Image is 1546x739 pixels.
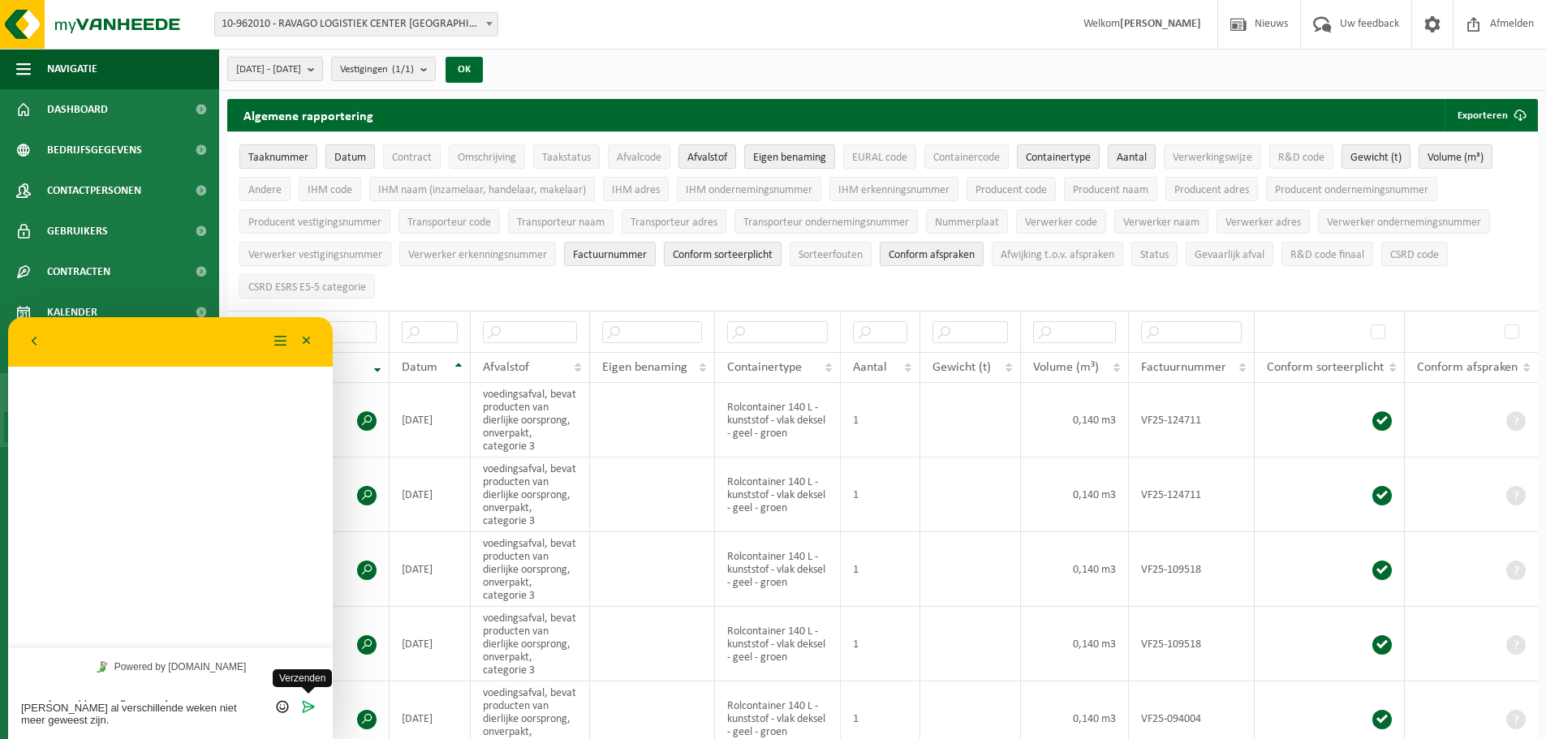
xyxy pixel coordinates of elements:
[602,361,687,374] span: Eigen benaming
[1278,152,1324,164] span: R&D code
[1186,242,1273,266] button: Gevaarlijk afval : Activate to sort
[1120,18,1201,30] strong: [PERSON_NAME]
[933,152,1000,164] span: Containercode
[734,209,918,234] button: Transporteur ondernemingsnummerTransporteur ondernemingsnummer : Activate to sort
[1114,209,1208,234] button: Verwerker naamVerwerker naam: Activate to sort
[390,607,471,681] td: [DATE]
[677,177,821,201] button: IHM ondernemingsnummerIHM ondernemingsnummer: Activate to sort
[4,412,215,443] a: In lijstvorm
[227,57,323,81] button: [DATE] - [DATE]
[924,144,1009,169] button: ContainercodeContainercode: Activate to sort
[1269,144,1333,169] button: R&D codeR&amp;D code: Activate to sort
[841,458,920,532] td: 1
[967,177,1056,201] button: Producent codeProducent code: Activate to sort
[1129,383,1255,458] td: VF25-124711
[1381,242,1448,266] button: CSRD codeCSRD code: Activate to sort
[47,49,97,89] span: Navigatie
[664,242,782,266] button: Conform sorteerplicht : Activate to sort
[1025,217,1097,229] span: Verwerker code
[564,242,656,266] button: FactuurnummerFactuurnummer: Activate to sort
[1117,152,1147,164] span: Aantal
[1341,144,1410,169] button: Gewicht (t)Gewicht (t): Activate to sort
[1350,152,1402,164] span: Gewicht (t)
[1318,209,1490,234] button: Verwerker ondernemingsnummerVerwerker ondernemingsnummer: Activate to sort
[402,361,437,374] span: Datum
[8,317,333,739] iframe: chat widget
[262,381,286,397] div: Group of buttons
[340,58,414,82] span: Vestigingen
[612,184,660,196] span: IHM adres
[1174,184,1249,196] span: Producent adres
[880,242,984,266] button: Conform afspraken : Activate to sort
[47,130,142,170] span: Bedrijfsgegevens
[975,184,1047,196] span: Producent code
[533,144,600,169] button: TaakstatusTaakstatus: Activate to sort
[248,184,282,196] span: Andere
[573,249,647,261] span: Factuurnummer
[483,361,529,374] span: Afvalstof
[239,144,317,169] button: TaaknummerTaaknummer: Activate to remove sorting
[1021,607,1129,681] td: 0,140 m3
[288,381,312,397] button: Verzenden
[727,361,802,374] span: Containertype
[248,152,308,164] span: Taaknummer
[608,144,670,169] button: AfvalcodeAfvalcode: Activate to sort
[889,249,975,261] span: Conform afspraken
[1267,361,1384,374] span: Conform sorteerplicht
[458,152,516,164] span: Omschrijving
[408,249,547,261] span: Verwerker erkenningsnummer
[378,184,586,196] span: IHM naam (inzamelaar, handelaar, makelaar)
[4,377,215,408] a: In grafiekvorm
[1021,383,1129,458] td: 0,140 m3
[926,209,1008,234] button: NummerplaatNummerplaat: Activate to sort
[617,152,661,164] span: Afvalcode
[1026,152,1091,164] span: Containertype
[743,217,909,229] span: Transporteur ondernemingsnummer
[1033,361,1099,374] span: Volume (m³)
[248,217,381,229] span: Producent vestigingsnummer
[398,209,500,234] button: Transporteur codeTransporteur code: Activate to sort
[1390,249,1439,261] span: CSRD code
[790,242,872,266] button: SorteerfoutenSorteerfouten: Activate to sort
[1225,217,1301,229] span: Verwerker adres
[715,458,841,532] td: Rolcontainer 140 L - kunststof - vlak deksel - geel - groen
[542,152,591,164] span: Taakstatus
[239,274,375,299] button: CSRD ESRS E5-5 categorieCSRD ESRS E5-5 categorie: Activate to sort
[508,209,614,234] button: Transporteur naamTransporteur naam: Activate to sort
[622,209,726,234] button: Transporteur adresTransporteur adres: Activate to sort
[239,209,390,234] button: Producent vestigingsnummerProducent vestigingsnummer: Activate to sort
[47,251,110,292] span: Contracten
[1129,532,1255,607] td: VF25-109518
[1217,209,1310,234] button: Verwerker adresVerwerker adres: Activate to sort
[1131,242,1178,266] button: StatusStatus: Activate to sort
[841,383,920,458] td: 1
[1129,458,1255,532] td: VF25-124711
[334,152,366,164] span: Datum
[715,607,841,681] td: Rolcontainer 140 L - kunststof - vlak deksel - geel - groen
[449,144,525,169] button: OmschrijvingOmschrijving: Activate to sort
[753,152,826,164] span: Eigen benaming
[471,458,591,532] td: voedingsafval, bevat producten van dierlijke oorsprong, onverpakt, categorie 3
[1281,242,1373,266] button: R&D code finaalR&amp;D code finaal: Activate to sort
[1016,209,1106,234] button: Verwerker codeVerwerker code: Activate to sort
[1419,144,1492,169] button: Volume (m³)Volume (m³): Activate to sort
[1123,217,1199,229] span: Verwerker naam
[853,361,887,374] span: Aantal
[390,383,471,458] td: [DATE]
[248,249,382,261] span: Verwerker vestigingsnummer
[1017,144,1100,169] button: ContainertypeContainertype: Activate to sort
[678,144,736,169] button: AfvalstofAfvalstof: Activate to sort
[1165,177,1258,201] button: Producent adresProducent adres: Activate to sort
[1290,249,1364,261] span: R&D code finaal
[744,144,835,169] button: Eigen benamingEigen benaming: Activate to sort
[215,13,497,36] span: 10-962010 - RAVAGO LOGISTIEK CENTER LOMMEL - LOMMEL
[1173,152,1252,164] span: Verwerkingswijze
[369,177,595,201] button: IHM naam (inzamelaar, handelaar, makelaar)IHM naam (inzamelaar, handelaar, makelaar): Activate to...
[299,177,361,201] button: IHM codeIHM code: Activate to sort
[517,217,605,229] span: Transporteur naam
[227,99,390,131] h2: Algemene rapportering
[841,532,920,607] td: 1
[1140,249,1169,261] span: Status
